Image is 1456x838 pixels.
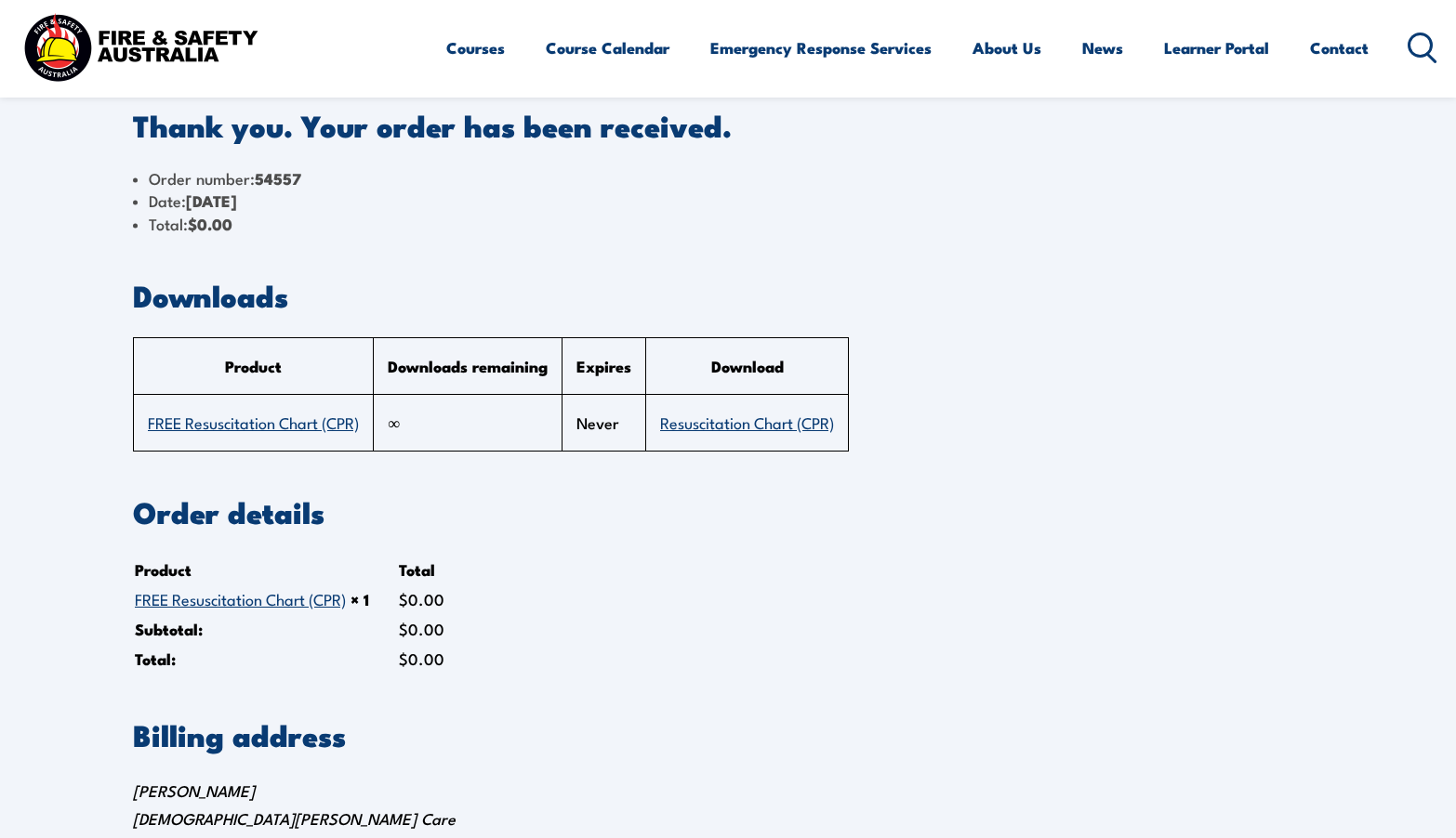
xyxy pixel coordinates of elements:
bdi: 0.00 [188,212,232,236]
h2: Downloads [133,282,1323,308]
li: Total: [133,213,1323,235]
p: Thank you. Your order has been received. [133,111,1323,137]
h2: Billing address [133,721,1323,747]
th: Total: [135,645,397,673]
a: Courses [446,23,505,72]
bdi: 0.00 [399,587,444,610]
a: Course Calendar [546,23,669,72]
li: Date: [133,190,1323,212]
th: Total [399,556,472,583]
td: Never [563,395,646,452]
a: FREE Resuscitation Chart (CPR) [148,411,359,433]
li: Order number: [133,167,1323,190]
span: Downloads remaining [388,354,548,378]
strong: × 1 [351,587,369,611]
a: News [1082,23,1123,72]
span: $ [399,587,408,610]
span: $ [399,617,408,640]
strong: 54557 [255,166,301,190]
a: Contact [1310,23,1369,72]
th: Subtotal: [135,615,397,643]
span: 0.00 [399,647,444,670]
span: Product [225,354,282,378]
a: Emergency Response Services [710,23,932,72]
a: FREE Resuscitation Chart (CPR) [135,587,346,609]
h2: Order details [133,498,1323,524]
th: Product [135,556,397,583]
a: About Us [973,23,1041,72]
span: $ [188,212,197,236]
a: Learner Portal [1164,23,1269,72]
a: Resuscitation Chart (CPR) [660,411,834,433]
td: ∞ [374,395,563,452]
span: 0.00 [399,617,444,640]
strong: [DATE] [186,189,237,213]
span: $ [399,647,408,670]
span: Download [711,354,784,378]
span: Expires [576,354,631,378]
